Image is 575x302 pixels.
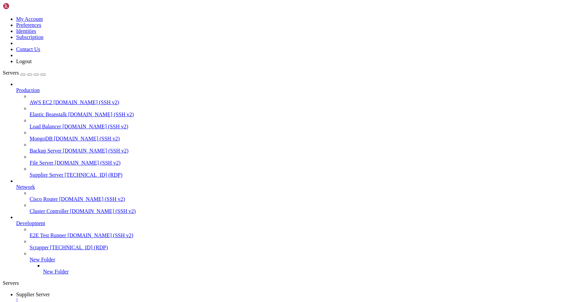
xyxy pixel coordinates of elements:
[43,269,69,274] span: New Folder
[30,148,62,154] span: Backup Server
[16,46,40,52] a: Contact Us
[53,99,119,105] span: [DOMAIN_NAME] (SSH v2)
[3,3,41,9] img: Shellngn
[16,292,50,297] span: Supplier Server
[30,148,572,154] a: Backup Server [DOMAIN_NAME] (SSH v2)
[63,148,129,154] span: [DOMAIN_NAME] (SSH v2)
[30,130,572,142] li: MongoDB [DOMAIN_NAME] (SSH v2)
[30,136,572,142] a: MongoDB [DOMAIN_NAME] (SSH v2)
[16,87,40,93] span: Production
[30,166,572,178] li: Supplier Server [TECHNICAL_ID] (RDP)
[30,118,572,130] li: Load Balancer [DOMAIN_NAME] (SSH v2)
[3,280,572,286] div: Servers
[43,263,572,275] li: New Folder
[16,16,43,22] a: My Account
[30,160,53,166] span: File Server
[30,202,572,214] li: Cluster Controller [DOMAIN_NAME] (SSH v2)
[30,99,52,105] span: AWS EC2
[16,58,32,64] a: Logout
[63,124,128,129] span: [DOMAIN_NAME] (SSH v2)
[68,112,134,117] span: [DOMAIN_NAME] (SSH v2)
[30,251,572,275] li: New Folder
[30,245,572,251] a: Scrapper [TECHNICAL_ID] (RDP)
[3,70,19,76] span: Servers
[30,239,572,251] li: Scrapper [TECHNICAL_ID] (RDP)
[16,220,572,226] a: Development
[30,112,67,117] span: Elastic Beanstalk
[30,124,572,130] a: Load Balancer [DOMAIN_NAME] (SSH v2)
[16,87,572,93] a: Production
[16,184,572,190] a: Network
[50,245,108,250] span: [TECHNICAL_ID] (RDP)
[43,269,572,275] a: New Folder
[30,142,572,154] li: Backup Server [DOMAIN_NAME] (SSH v2)
[30,257,572,263] a: New Folder
[16,22,41,28] a: Preferences
[30,172,63,178] span: Supplier Server
[30,190,572,202] li: Cisco Router [DOMAIN_NAME] (SSH v2)
[30,208,69,214] span: Cluster Controller
[30,112,572,118] a: Elastic Beanstalk [DOMAIN_NAME] (SSH v2)
[16,184,35,190] span: Network
[54,136,120,141] span: [DOMAIN_NAME] (SSH v2)
[30,196,572,202] a: Cisco Router [DOMAIN_NAME] (SSH v2)
[30,232,66,238] span: E2E Test Runner
[16,220,45,226] span: Development
[30,154,572,166] li: File Server [DOMAIN_NAME] (SSH v2)
[16,214,572,275] li: Development
[30,226,572,239] li: E2E Test Runner [DOMAIN_NAME] (SSH v2)
[16,34,43,40] a: Subscription
[30,196,58,202] span: Cisco Router
[30,245,49,250] span: Scrapper
[68,232,133,238] span: [DOMAIN_NAME] (SSH v2)
[16,178,572,214] li: Network
[16,28,36,34] a: Identities
[30,208,572,214] a: Cluster Controller [DOMAIN_NAME] (SSH v2)
[30,172,572,178] a: Supplier Server [TECHNICAL_ID] (RDP)
[16,81,572,178] li: Production
[70,208,136,214] span: [DOMAIN_NAME] (SSH v2)
[30,124,61,129] span: Load Balancer
[30,136,52,141] span: MongoDB
[55,160,121,166] span: [DOMAIN_NAME] (SSH v2)
[30,257,55,262] span: New Folder
[30,105,572,118] li: Elastic Beanstalk [DOMAIN_NAME] (SSH v2)
[3,70,46,76] a: Servers
[30,160,572,166] a: File Server [DOMAIN_NAME] (SSH v2)
[30,93,572,105] li: AWS EC2 [DOMAIN_NAME] (SSH v2)
[65,172,122,178] span: [TECHNICAL_ID] (RDP)
[30,232,572,239] a: E2E Test Runner [DOMAIN_NAME] (SSH v2)
[59,196,125,202] span: [DOMAIN_NAME] (SSH v2)
[30,99,572,105] a: AWS EC2 [DOMAIN_NAME] (SSH v2)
